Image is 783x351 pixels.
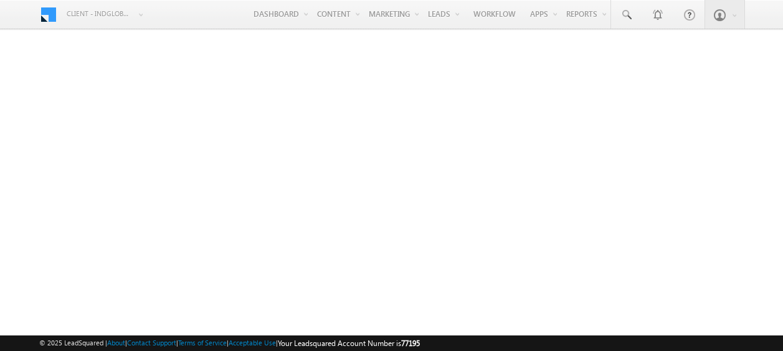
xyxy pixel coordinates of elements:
[67,7,132,20] span: Client - indglobal2 (77195)
[127,339,176,347] a: Contact Support
[107,339,125,347] a: About
[39,337,420,349] span: © 2025 LeadSquared | | | | |
[229,339,276,347] a: Acceptable Use
[178,339,227,347] a: Terms of Service
[401,339,420,348] span: 77195
[278,339,420,348] span: Your Leadsquared Account Number is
